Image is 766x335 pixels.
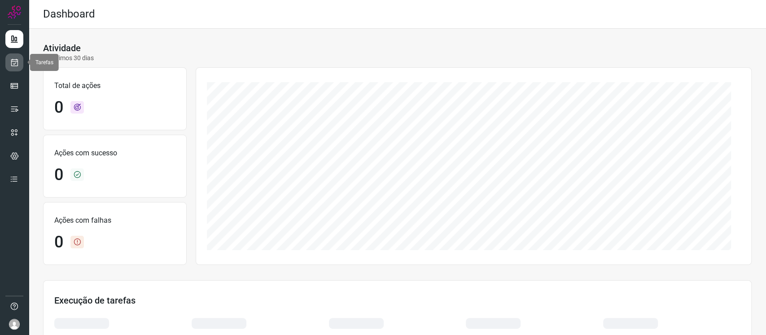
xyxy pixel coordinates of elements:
[54,233,63,252] h1: 0
[54,295,740,306] h3: Execução de tarefas
[43,53,94,63] p: Últimos 30 dias
[43,8,95,21] h2: Dashboard
[8,5,21,19] img: Logo
[9,319,20,330] img: avatar-user-boy.jpg
[54,80,175,91] p: Total de ações
[54,148,175,159] p: Ações com sucesso
[54,98,63,117] h1: 0
[43,43,81,53] h3: Atividade
[54,165,63,185] h1: 0
[54,215,175,226] p: Ações com falhas
[35,59,53,66] span: Tarefas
